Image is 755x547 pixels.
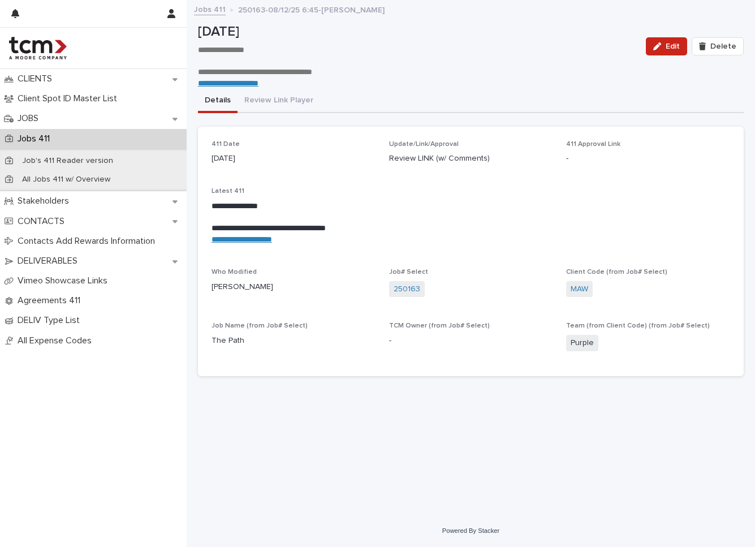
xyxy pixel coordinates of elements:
[13,295,89,306] p: Agreements 411
[566,153,730,165] p: -
[389,269,428,275] span: Job# Select
[13,196,78,206] p: Stakeholders
[13,216,74,227] p: CONTACTS
[389,322,490,329] span: TCM Owner (from Job# Select)
[198,89,238,113] button: Details
[566,141,620,148] span: 411 Approval Link
[13,335,101,346] p: All Expense Codes
[13,133,59,144] p: Jobs 411
[389,153,553,165] p: Review LINK (w/ Comments)
[442,527,499,534] a: Powered By Stacker
[13,74,61,84] p: CLIENTS
[13,275,117,286] p: Vimeo Showcase Links
[13,156,122,166] p: Job's 411 Reader version
[646,37,687,55] button: Edit
[13,256,87,266] p: DELIVERABLES
[238,89,320,113] button: Review Link Player
[13,236,164,247] p: Contacts Add Rewards Information
[566,322,710,329] span: Team (from Client Code) (from Job# Select)
[692,37,744,55] button: Delete
[566,335,598,351] span: Purple
[389,141,459,148] span: Update/Link/Approval
[566,269,667,275] span: Client Code (from Job# Select)
[13,113,48,124] p: JOBS
[13,315,89,326] p: DELIV Type List
[194,2,226,15] a: Jobs 411
[394,283,420,295] a: 250163
[13,175,119,184] p: All Jobs 411 w/ Overview
[238,3,385,15] p: 250163-08/12/25 6:45-[PERSON_NAME]
[212,153,376,165] p: [DATE]
[212,281,376,293] p: [PERSON_NAME]
[198,24,637,40] p: [DATE]
[212,141,240,148] span: 411 Date
[212,188,244,195] span: Latest 411
[666,42,680,50] span: Edit
[389,335,553,347] p: -
[9,37,67,59] img: 4hMmSqQkux38exxPVZHQ
[212,335,376,347] p: The Path
[571,283,588,295] a: MAW
[212,269,257,275] span: Who Modified
[710,42,736,50] span: Delete
[212,322,308,329] span: Job Name (from Job# Select)
[13,93,126,104] p: Client Spot ID Master List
